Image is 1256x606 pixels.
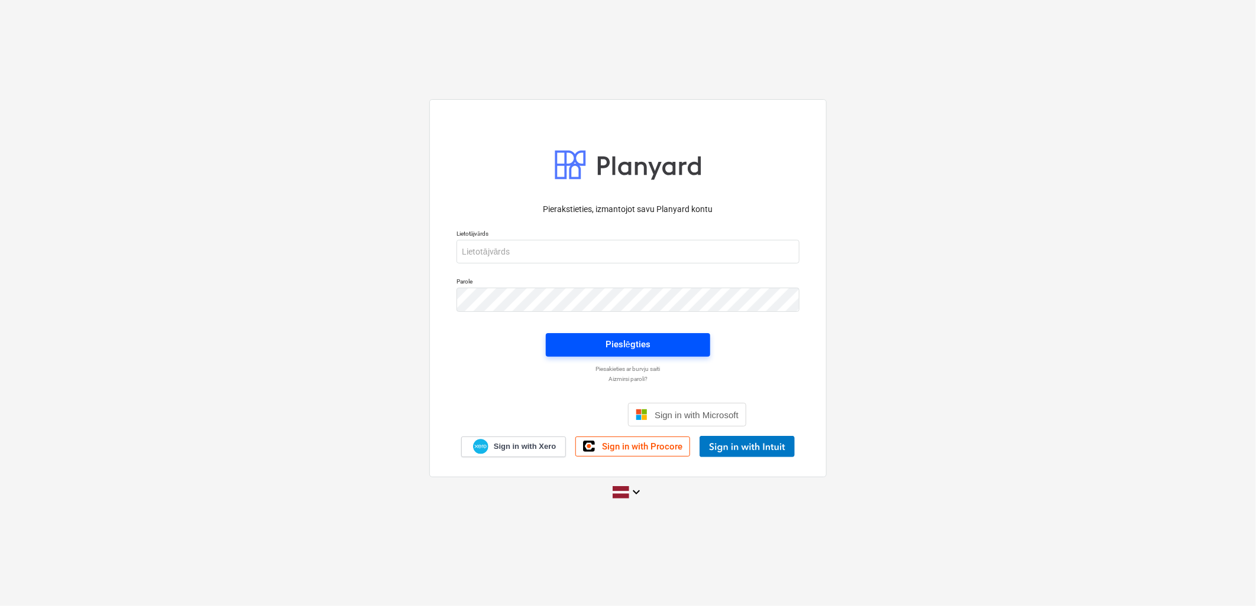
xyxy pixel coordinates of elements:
[451,365,805,373] a: Piesakieties ar burvju saiti
[451,375,805,383] a: Aizmirsi paroli?
[1197,549,1256,606] iframe: Chat Widget
[473,439,488,455] img: Xero logo
[494,441,556,452] span: Sign in with Xero
[655,410,739,420] span: Sign in with Microsoft
[504,402,624,428] iframe: Sign in with Google Button
[602,441,682,452] span: Sign in with Procore
[629,485,643,499] i: keyboard_arrow_down
[457,278,799,288] p: Parole
[575,436,690,457] a: Sign in with Procore
[457,230,799,240] p: Lietotājvārds
[546,333,710,357] button: Pieslēgties
[461,436,567,457] a: Sign in with Xero
[457,203,799,216] p: Pierakstieties, izmantojot savu Planyard kontu
[457,240,799,263] input: Lietotājvārds
[606,337,650,352] div: Pieslēgties
[636,409,648,421] img: Microsoft logo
